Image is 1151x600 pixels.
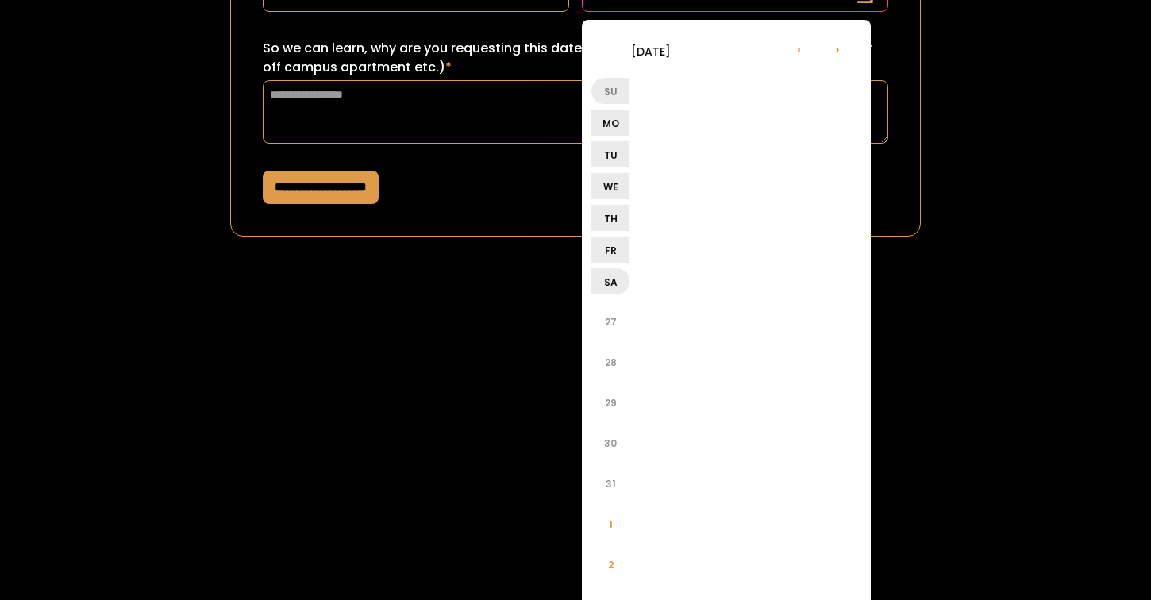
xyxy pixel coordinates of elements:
[591,110,629,136] li: Mo
[591,464,629,502] li: 31
[591,268,629,294] li: Sa
[780,29,818,67] li: ‹
[591,302,629,340] li: 27
[591,343,629,381] li: 28
[591,383,629,421] li: 29
[591,424,629,462] li: 30
[591,173,629,199] li: We
[591,78,629,104] li: Su
[818,29,857,67] li: ›
[591,32,710,70] li: [DATE]
[591,545,629,583] li: 2
[591,205,629,231] li: Th
[263,39,888,77] label: So we can learn, why are you requesting this date? (ex: sorority recruitment, lease turn over for...
[591,141,629,167] li: Tu
[591,237,629,263] li: Fr
[591,505,629,543] li: 1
